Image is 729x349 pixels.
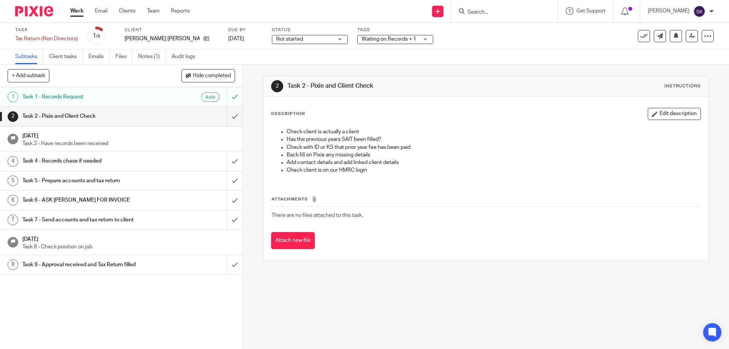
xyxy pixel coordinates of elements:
a: Team [147,7,159,15]
a: Files [115,49,133,64]
p: Check with ID or KS that prior year fee has been paid [287,144,700,151]
a: Work [70,7,84,15]
div: 1 [8,92,18,102]
div: 1 [93,32,100,40]
button: + Add subtask [8,69,49,82]
span: Get Support [576,8,606,14]
a: Emails [88,49,110,64]
div: Tax Return (Non Directors) [15,35,78,43]
img: svg%3E [693,5,705,17]
small: /9 [96,34,100,38]
label: Status [272,27,348,33]
h1: Task 5 - Prepare accounts and tax return [22,175,154,186]
span: Attachments [271,197,308,201]
h1: [DATE] [22,234,235,243]
a: Subtasks [15,49,43,64]
div: 7 [8,215,18,225]
p: Check client is on our HMRC login [287,166,700,174]
a: Clients [119,7,136,15]
h1: Task 2 - Pixie and Client Check [22,111,154,122]
div: 2 [271,80,283,92]
p: [PERSON_NAME] [648,7,690,15]
div: 9 [8,259,18,270]
div: 6 [8,195,18,205]
h1: Task 9 - Approval received and Tax Return filled [22,259,154,270]
p: Check client is actually a client [287,128,700,136]
p: Back fill on Pixie any missing details [287,151,700,159]
a: Client tasks [49,49,83,64]
button: Attach new file [271,232,315,249]
div: Auto [201,92,219,102]
span: [DATE] [228,36,244,41]
label: Due by [228,27,262,33]
button: Hide completed [181,69,235,82]
a: Audit logs [172,49,201,64]
h1: Task 7 - Send accounts and tax return to client [22,214,154,226]
h1: Task 2 - Pixie and Client Check [287,82,502,90]
button: Edit description [648,108,701,120]
div: 4 [8,156,18,167]
label: Task [15,27,78,33]
input: Search [467,9,535,16]
span: Hide completed [193,73,231,79]
div: Instructions [664,83,701,89]
p: Description [271,111,305,117]
div: 2 [8,111,18,122]
p: Add contact details and add linked client details [287,159,700,166]
p: [PERSON_NAME] [PERSON_NAME] [125,35,200,43]
h1: [DATE] [22,130,235,140]
span: Not started [276,36,303,42]
span: There are no files attached to this task. [271,213,363,218]
label: Tags [357,27,433,33]
a: Reports [171,7,190,15]
h1: Task 4 - Records chase if needed [22,155,154,167]
label: Client [125,27,219,33]
span: Waiting on Records + 1 [361,36,416,42]
a: Notes (1) [138,49,166,64]
p: Task 3 - Have records been received [22,140,235,147]
h1: Task 6 - ASK [PERSON_NAME] FOR INVOICE [22,194,154,206]
p: Has the previous years SAIT been filled? [287,136,700,143]
div: 5 [8,175,18,186]
a: Email [95,7,107,15]
img: Pixie [15,6,53,16]
h1: Task 1 - Records Request [22,91,154,103]
p: Task 8 - Check position on job [22,243,235,251]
